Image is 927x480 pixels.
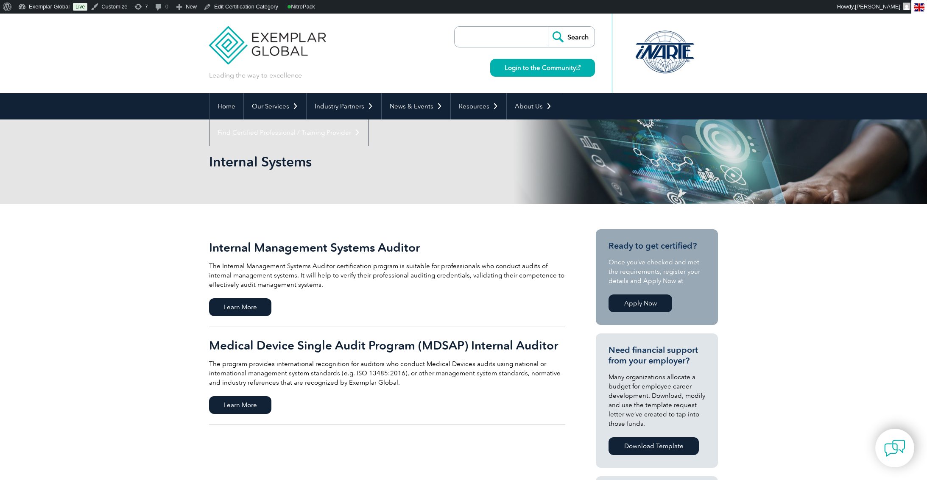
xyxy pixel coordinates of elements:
img: contact-chat.png [884,438,905,459]
a: Apply Now [609,294,672,312]
p: The Internal Management Systems Auditor certification program is suitable for professionals who c... [209,261,565,289]
a: About Us [507,93,560,119]
a: Home [209,93,243,119]
h2: Internal Management Systems Auditor [209,241,565,254]
span: [PERSON_NAME] [855,3,900,10]
a: Live [73,3,87,11]
p: Leading the way to excellence [209,71,302,80]
a: Our Services [244,93,306,119]
a: Medical Device Single Audit Program (MDSAP) Internal Auditor The program provides international r... [209,327,565,425]
a: Download Template [609,437,699,455]
a: News & Events [382,93,450,119]
a: Resources [451,93,506,119]
h3: Ready to get certified? [609,241,705,251]
span: Learn More [209,396,271,414]
h1: Internal Systems [209,153,535,170]
p: Many organizations allocate a budget for employee career development. Download, modify and use th... [609,372,705,428]
p: Once you’ve checked and met the requirements, register your details and Apply Now at [609,258,705,286]
img: Exemplar Global [209,14,326,64]
p: The program provides international recognition for auditors who conduct Medical Devices audits us... [209,359,565,387]
span: Learn More [209,298,271,316]
a: Find Certified Professional / Training Provider [209,119,368,146]
a: Login to the Community [490,59,595,77]
img: open_square.png [576,65,581,70]
a: Industry Partners [307,93,381,119]
img: en [914,3,924,11]
h2: Medical Device Single Audit Program (MDSAP) Internal Auditor [209,338,565,352]
h3: Need financial support from your employer? [609,345,705,366]
a: Internal Management Systems Auditor The Internal Management Systems Auditor certification program... [209,229,565,327]
input: Search [548,27,595,47]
